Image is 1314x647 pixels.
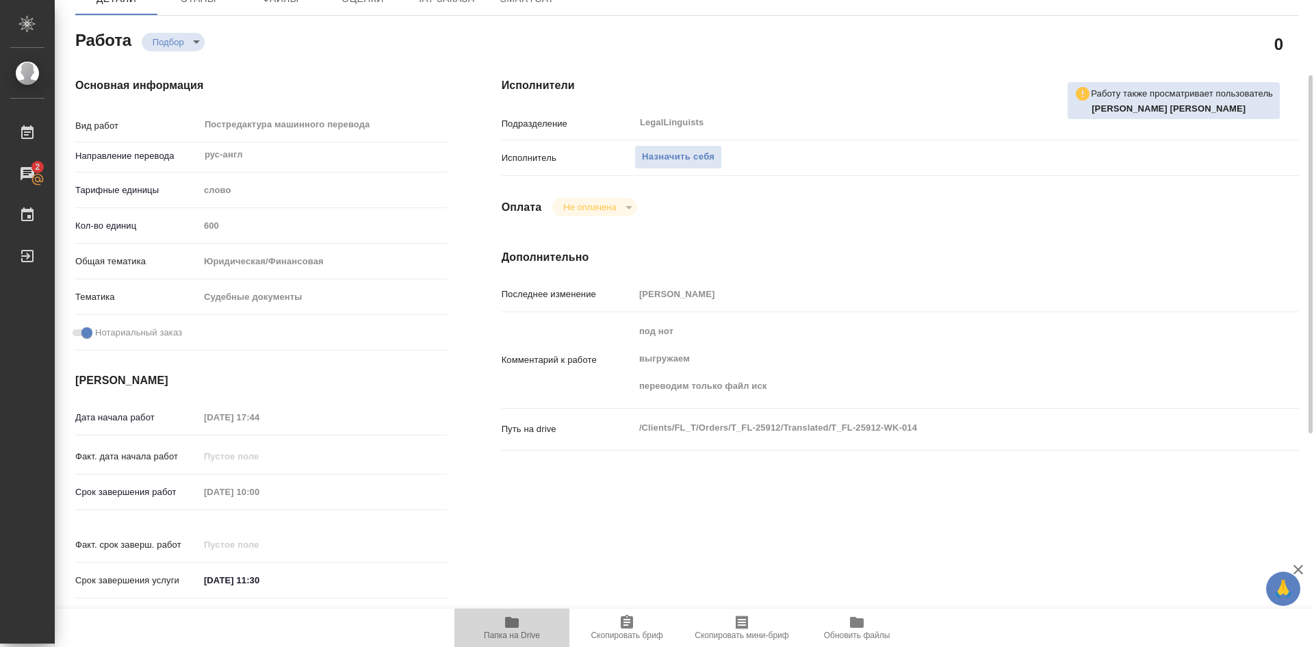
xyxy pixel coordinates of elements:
[199,216,447,236] input: Пустое поле
[634,416,1233,440] textarea: /Clients/FL_T/Orders/T_FL-25912/Translated/T_FL-25912-WK-014
[75,255,199,268] p: Общая тематика
[75,538,199,552] p: Факт. срок заверш. работ
[75,149,199,163] p: Направление перевода
[824,631,890,640] span: Обновить файлы
[75,77,447,94] h4: Основная информация
[1092,102,1273,116] p: Зоря Татьяна
[199,446,319,466] input: Пустое поле
[149,36,188,48] button: Подбор
[502,77,1299,94] h4: Исполнители
[75,290,199,304] p: Тематика
[634,320,1233,398] textarea: под нот выгружаем переводим только файл иск
[75,574,199,587] p: Срок завершения услуги
[199,535,319,555] input: Пустое поле
[75,372,447,389] h4: [PERSON_NAME]
[502,117,634,131] p: Подразделение
[552,198,636,216] div: Подбор
[75,183,199,197] p: Тарифные единицы
[199,570,319,590] input: ✎ Введи что-нибудь
[502,249,1299,266] h4: Дополнительно
[634,145,722,169] button: Назначить себя
[454,609,569,647] button: Папка на Drive
[75,27,131,51] h2: Работа
[199,179,447,202] div: слово
[1091,87,1273,101] p: Работу также просматривает пользователь
[142,33,205,51] div: Подбор
[695,631,788,640] span: Скопировать мини-бриф
[199,407,319,427] input: Пустое поле
[569,609,684,647] button: Скопировать бриф
[199,250,447,273] div: Юридическая/Финансовая
[484,631,540,640] span: Папка на Drive
[642,149,714,165] span: Назначить себя
[1274,32,1283,55] h2: 0
[591,631,662,640] span: Скопировать бриф
[1266,572,1300,606] button: 🙏
[1092,103,1246,114] b: [PERSON_NAME] [PERSON_NAME]
[502,422,634,436] p: Путь на drive
[199,482,319,502] input: Пустое поле
[75,450,199,464] p: Факт. дата начала работ
[634,284,1233,304] input: Пустое поле
[3,157,51,191] a: 2
[684,609,799,647] button: Скопировать мини-бриф
[75,219,199,233] p: Кол-во единиц
[75,485,199,499] p: Срок завершения работ
[502,199,542,216] h4: Оплата
[75,411,199,424] p: Дата начала работ
[95,326,182,340] span: Нотариальный заказ
[1272,574,1295,603] span: 🙏
[502,353,634,367] p: Комментарий к работе
[75,119,199,133] p: Вид работ
[27,160,48,174] span: 2
[559,201,620,213] button: Не оплачена
[799,609,914,647] button: Обновить файлы
[502,151,634,165] p: Исполнитель
[199,286,447,309] div: Судебные документы
[502,288,634,301] p: Последнее изменение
